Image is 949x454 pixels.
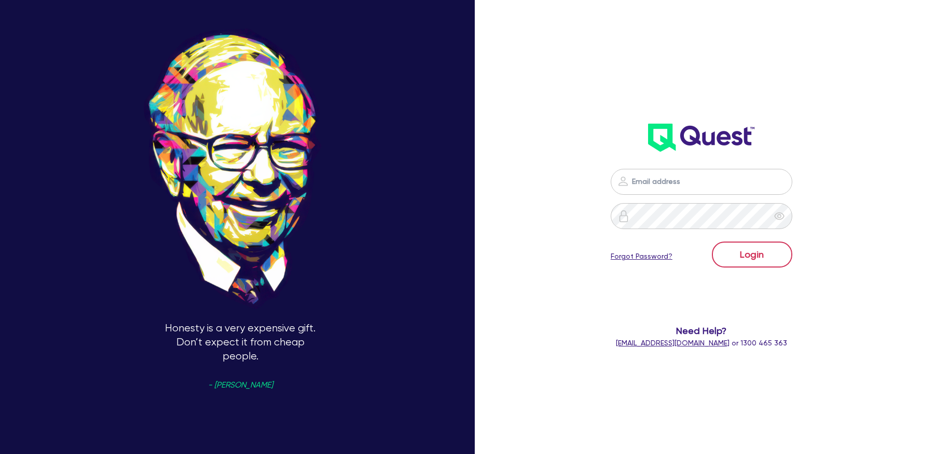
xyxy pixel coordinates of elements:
[575,324,828,338] span: Need Help?
[617,175,629,188] img: icon-password
[774,211,785,221] span: eye
[617,210,630,222] img: icon-password
[712,242,792,268] button: Login
[648,124,754,152] img: wH2k97JdezQIQAAAABJRU5ErkJggg==
[208,381,273,389] span: - [PERSON_NAME]
[611,169,792,195] input: Email address
[616,339,787,347] span: or 1300 465 363
[616,339,730,347] a: [EMAIL_ADDRESS][DOMAIN_NAME]
[611,251,672,262] a: Forgot Password?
